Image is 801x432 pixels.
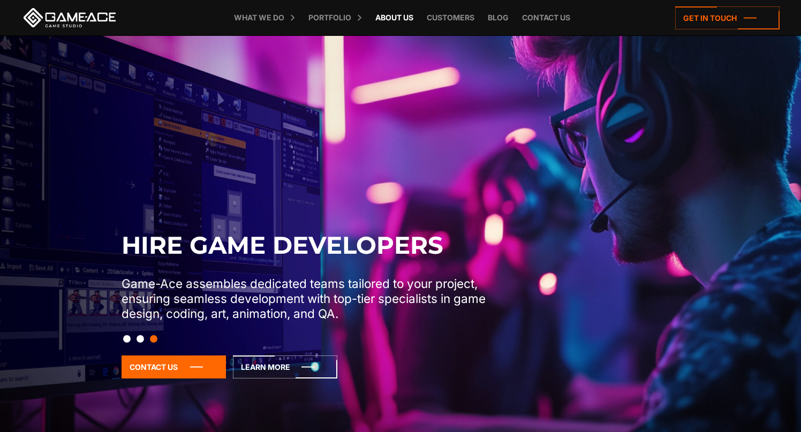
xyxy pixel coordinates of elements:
p: Game-Ace assembles dedicated teams tailored to your project, ensuring seamless development with t... [122,276,495,321]
button: Slide 3 [150,330,157,348]
button: Slide 2 [137,330,144,348]
a: Learn More [233,355,337,378]
a: Get in touch [675,6,780,29]
h2: Hire Game Developers [122,229,495,261]
button: Slide 1 [123,330,131,348]
a: Contact Us [122,355,226,378]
